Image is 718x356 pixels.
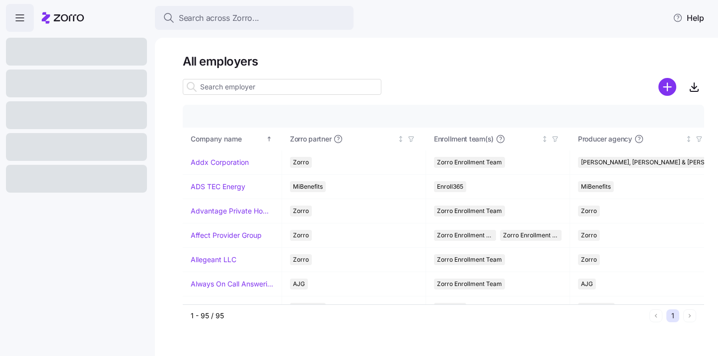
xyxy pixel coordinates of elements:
span: MiBenefits [581,181,611,192]
span: Zorro [293,254,309,265]
span: Zorro Enrollment Team [437,254,502,265]
a: Always On Call Answering Service [191,279,274,289]
a: Affect Provider Group [191,230,262,240]
input: Search employer [183,79,381,95]
span: One Digital [581,303,612,314]
th: Company nameSorted ascending [183,128,282,150]
span: Zorro [293,157,309,168]
span: Enroll365 [437,181,463,192]
span: AJG [293,279,305,289]
span: Zorro [581,206,597,216]
button: Search across Zorro... [155,6,354,30]
span: MiBenefits [293,303,323,314]
div: Company name [191,134,264,144]
span: Zorro [293,230,309,241]
span: Zorro Enrollment Team [437,157,502,168]
span: Zorro [293,206,309,216]
span: Zorro Enrollment Experts [503,230,559,241]
span: Zorro Enrollment Team [437,279,502,289]
span: AJG [581,279,593,289]
div: Sorted ascending [266,136,273,142]
a: ADS TEC Energy [191,182,245,192]
span: Producer agency [578,134,632,144]
span: Zorro Enrollment Team [437,230,493,241]
a: American Salon Group [191,303,263,313]
button: Help [665,8,712,28]
a: Addx Corporation [191,157,249,167]
svg: add icon [658,78,676,96]
span: Enrollment team(s) [434,134,494,144]
span: Zorro [581,230,597,241]
th: Zorro partnerNot sorted [282,128,426,150]
span: Enroll365 [437,303,463,314]
div: Not sorted [685,136,692,142]
th: Producer agencyNot sorted [570,128,714,150]
h1: All employers [183,54,704,69]
span: Zorro partner [290,134,331,144]
span: Zorro Enrollment Team [437,206,502,216]
button: Previous page [649,309,662,322]
div: 1 - 95 / 95 [191,311,646,321]
span: Zorro [581,254,597,265]
a: Advantage Private Home Care [191,206,274,216]
a: Allegeant LLC [191,255,236,265]
span: Help [673,12,704,24]
button: Next page [683,309,696,322]
span: Search across Zorro... [179,12,259,24]
div: Not sorted [541,136,548,142]
button: 1 [666,309,679,322]
th: Enrollment team(s)Not sorted [426,128,570,150]
span: MiBenefits [293,181,323,192]
div: Not sorted [397,136,404,142]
